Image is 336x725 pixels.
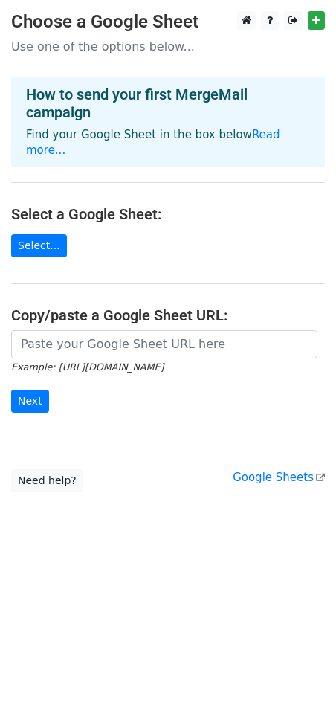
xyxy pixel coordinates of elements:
h4: Copy/paste a Google Sheet URL: [11,306,325,324]
a: Read more... [26,128,280,157]
h4: Select a Google Sheet: [11,205,325,223]
a: Select... [11,234,67,257]
h3: Choose a Google Sheet [11,11,325,33]
input: Next [11,390,49,413]
h4: How to send your first MergeMail campaign [26,86,310,121]
a: Google Sheets [233,471,325,484]
small: Example: [URL][DOMAIN_NAME] [11,361,164,373]
p: Use one of the options below... [11,39,325,54]
a: Need help? [11,469,83,492]
p: Find your Google Sheet in the box below [26,127,310,158]
input: Paste your Google Sheet URL here [11,330,317,358]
